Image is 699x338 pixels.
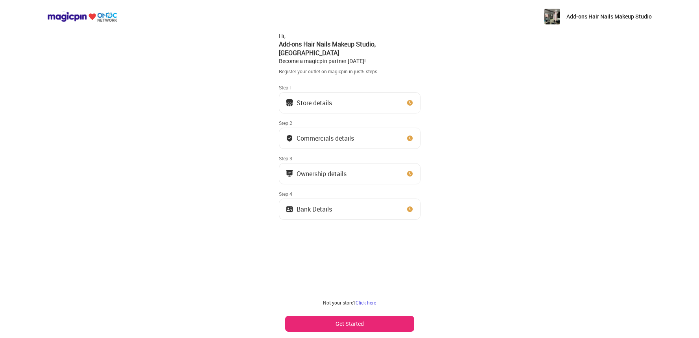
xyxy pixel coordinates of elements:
div: Commercials details [297,136,354,140]
p: Add-ons Hair Nails Makeup Studio [566,13,652,20]
div: Step 2 [279,120,421,126]
div: Register your outlet on magicpin in just 5 steps [279,68,421,75]
button: Get Started [285,316,414,332]
img: clock_icon_new.67dbf243.svg [406,205,414,213]
img: 3qzDK8n1ZrkF4-0uhGyEEZVqTUzHNAtGjb-Pvw3mAd_pX4QadwlqYAUJTIL5M7YoqIdkP4AJR6uxCixKR6AiIVznjE4EWVSXK... [544,9,560,24]
button: Commercials details [279,128,421,149]
div: Step 3 [279,155,421,162]
a: Click here [356,299,376,306]
div: Bank Details [297,207,332,211]
div: Step 1 [279,84,421,91]
img: commercials_icon.983f7837.svg [286,170,293,178]
span: Not your store? [323,299,356,306]
button: Ownership details [279,163,421,184]
img: storeIcon.9b1f7264.svg [286,99,293,107]
img: clock_icon_new.67dbf243.svg [406,170,414,178]
button: Store details [279,92,421,113]
img: ownership_icon.37569ceb.svg [286,205,293,213]
img: bank_details_tick.fdc3558c.svg [286,134,293,142]
button: Bank Details [279,199,421,220]
div: Hi, Become a magicpin partner [DATE]! [279,32,421,65]
div: Step 4 [279,191,421,197]
div: Add-ons Hair Nails Makeup Studio , [GEOGRAPHIC_DATA] [279,40,421,58]
div: Store details [297,101,332,105]
img: clock_icon_new.67dbf243.svg [406,134,414,142]
img: clock_icon_new.67dbf243.svg [406,99,414,107]
div: Ownership details [297,172,347,176]
img: ondc-logo-new-small.8a59708e.svg [47,11,117,22]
